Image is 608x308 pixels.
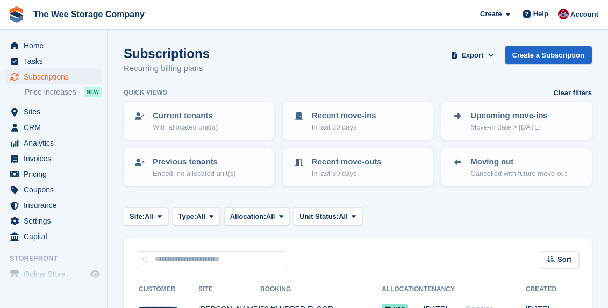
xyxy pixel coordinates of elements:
[89,268,102,281] a: Preview store
[570,9,598,20] span: Account
[284,103,432,139] a: Recent move-ins In last 30 days
[470,156,567,168] p: Moving out
[470,168,567,179] p: Cancelled with future move-out
[124,88,167,97] h6: Quick views
[312,122,376,133] p: In last 30 days
[5,198,102,213] a: menu
[5,54,102,69] a: menu
[553,88,592,98] a: Clear filters
[470,122,547,133] p: Move-in date > [DATE]
[294,207,362,225] button: Unit Status: All
[9,6,25,23] img: stora-icon-8386f47178a22dfd0bd8f6a31ec36ba5ce8667c1dd55bd0f319d3a0aa187defe.svg
[558,9,569,19] img: Scott Ritchie
[153,156,236,168] p: Previous tenants
[470,110,547,122] p: Upcoming move-ins
[125,103,273,139] a: Current tenants With allocated unit(s)
[173,207,220,225] button: Type: All
[5,167,102,182] a: menu
[526,281,556,298] th: Created
[461,50,483,61] span: Export
[153,110,218,122] p: Current tenants
[124,207,168,225] button: Site: All
[299,211,339,222] span: Unit Status:
[442,103,591,139] a: Upcoming move-ins Move-in date > [DATE]
[339,211,348,222] span: All
[24,38,88,53] span: Home
[449,46,496,64] button: Export
[266,211,275,222] span: All
[124,46,210,61] h1: Subscriptions
[24,104,88,119] span: Sites
[24,267,88,282] span: Online Store
[5,213,102,228] a: menu
[24,182,88,197] span: Coupons
[24,69,88,84] span: Subscriptions
[24,135,88,151] span: Analytics
[153,168,236,179] p: Ended, no allocated unit(s)
[442,149,591,185] a: Moving out Cancelled with future move-out
[480,9,502,19] span: Create
[24,54,88,69] span: Tasks
[24,167,88,182] span: Pricing
[312,156,382,168] p: Recent move-outs
[5,151,102,166] a: menu
[24,120,88,135] span: CRM
[25,87,76,97] span: Price increases
[5,135,102,151] a: menu
[5,104,102,119] a: menu
[224,207,290,225] button: Allocation: All
[198,281,260,298] th: Site
[25,86,102,98] a: Price increases NEW
[5,69,102,84] a: menu
[5,38,102,53] a: menu
[24,151,88,166] span: Invoices
[382,281,424,298] th: Allocation
[124,62,210,75] p: Recurring billing plans
[196,211,205,222] span: All
[153,122,218,133] p: With allocated unit(s)
[5,267,102,282] a: menu
[312,110,376,122] p: Recent move-ins
[230,211,266,222] span: Allocation:
[10,253,107,264] span: Storefront
[24,213,88,228] span: Settings
[505,46,592,64] a: Create a Subscription
[5,229,102,244] a: menu
[5,182,102,197] a: menu
[84,87,102,97] div: NEW
[145,211,154,222] span: All
[312,168,382,179] p: In last 30 days
[557,254,571,265] span: Sort
[533,9,548,19] span: Help
[125,149,273,185] a: Previous tenants Ended, no allocated unit(s)
[24,198,88,213] span: Insurance
[5,120,102,135] a: menu
[29,5,149,23] a: The Wee Storage Company
[130,211,145,222] span: Site:
[178,211,197,222] span: Type:
[137,281,198,298] th: Customer
[284,149,432,185] a: Recent move-outs In last 30 days
[424,281,461,298] th: Tenancy
[260,281,382,298] th: Booking
[24,229,88,244] span: Capital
